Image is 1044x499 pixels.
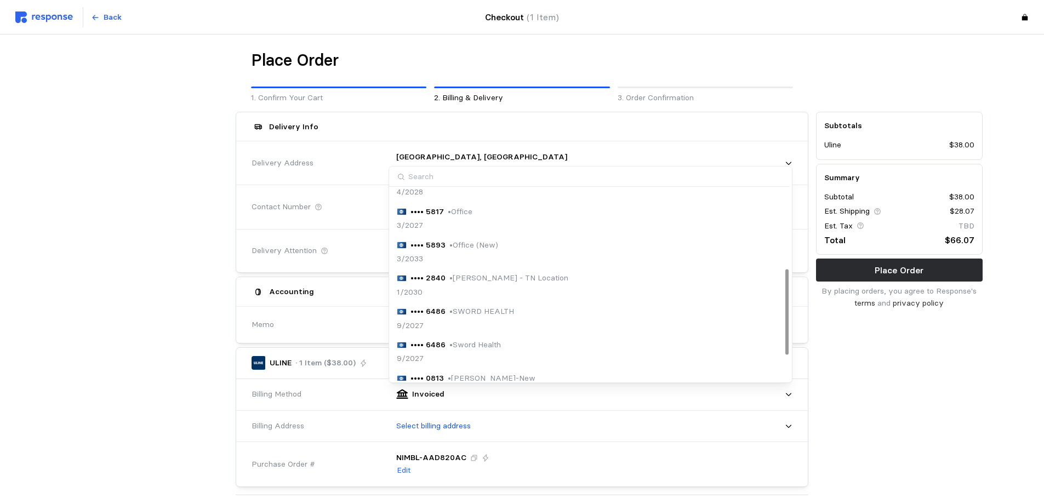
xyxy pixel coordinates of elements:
[618,92,793,104] p: 3. Order Confirmation
[15,12,73,23] img: svg%3e
[410,239,446,251] p: •••• 5893
[950,205,974,217] p: $28.07
[252,458,315,471] span: Purchase Order #
[252,201,311,213] span: Contact Number
[449,339,501,351] p: • Sword Health
[448,372,535,385] p: • [PERSON_NAME]-New
[410,206,444,218] p: •••• 5817
[295,357,356,369] p: · 1 Item ($38.00)
[434,92,609,104] p: 2. Billing & Delivery
[397,375,407,382] img: svg%3e
[949,139,974,151] p: $38.00
[396,464,411,477] button: Edit
[252,157,313,169] span: Delivery Address
[397,220,423,232] p: 3/2027
[104,12,122,24] p: Back
[410,372,444,385] p: •••• 0813
[397,353,424,365] p: 9/2027
[824,191,854,203] p: Subtotal
[397,242,407,248] img: svg%3e
[389,167,790,187] input: Search
[269,121,318,133] h5: Delivery Info
[949,191,974,203] p: $38.00
[251,92,426,104] p: 1. Confirm Your Cart
[252,388,301,400] span: Billing Method
[410,306,446,318] p: •••• 6486
[875,263,923,277] p: Place Order
[396,420,471,432] p: Select billing address
[448,206,472,218] p: • Office
[824,220,853,232] p: Est. Tax
[824,120,974,131] h5: Subtotals
[397,320,424,332] p: 9/2027
[412,388,444,400] p: Invoiced
[397,186,423,198] p: 4/2028
[396,163,567,175] p: [STREET_ADDRESS]
[252,319,274,331] span: Memo
[236,379,808,486] div: ULINE· 1 Item ($38.00)Requires ApprovalSW
[251,50,339,71] h1: Place Order
[485,10,559,24] h4: Checkout
[85,7,128,28] button: Back
[824,172,974,183] h5: Summary
[816,259,983,282] button: Place Order
[816,285,983,309] p: By placing orders, you agree to Response's and
[396,452,466,464] p: NIMBL-AAD820AC
[270,357,292,369] p: ULINE
[527,12,559,22] span: (1 Item)
[269,286,314,297] h5: Accounting
[449,239,498,251] p: • Office (New)
[449,306,514,318] p: • SWORD HEALTH
[397,342,407,348] img: svg%3e
[397,208,407,215] img: svg%3e
[397,308,407,315] img: svg%3e
[893,298,944,308] a: privacy policy
[959,220,974,232] p: TBD
[397,253,423,265] p: 3/2033
[449,272,568,284] p: • [PERSON_NAME] - TN Location
[397,275,407,282] img: svg%3e
[252,245,317,257] span: Delivery Attention
[397,286,423,299] p: 1/2030
[945,233,974,247] p: $66.07
[236,348,808,378] button: ULINE· 1 Item ($38.00)Requires ApprovalSW
[824,139,841,151] p: Uline
[252,420,304,432] span: Billing Address
[854,298,875,308] a: terms
[410,272,446,284] p: •••• 2840
[824,205,870,217] p: Est. Shipping
[397,464,410,477] p: Edit
[396,151,567,163] p: [GEOGRAPHIC_DATA], [GEOGRAPHIC_DATA]
[824,233,846,247] p: Total
[410,339,446,351] p: •••• 6486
